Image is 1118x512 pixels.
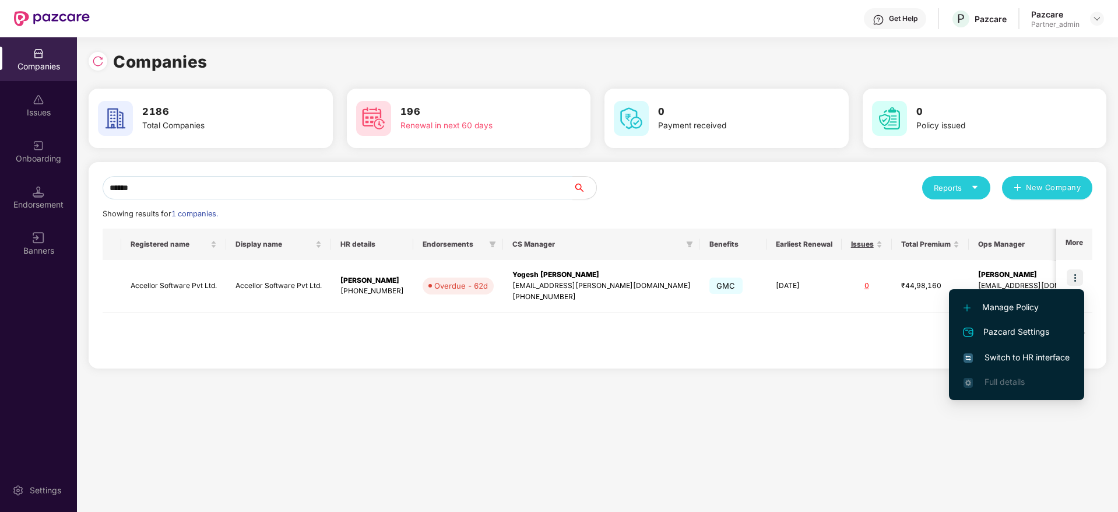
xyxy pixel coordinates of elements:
th: HR details [331,229,413,260]
div: Get Help [889,14,917,23]
th: Earliest Renewal [767,229,842,260]
img: svg+xml;base64,PHN2ZyBpZD0iUmVsb2FkLTMyeDMyIiB4bWxucz0iaHR0cDovL3d3dy53My5vcmcvMjAwMC9zdmciIHdpZH... [92,55,104,67]
img: icon [1067,269,1083,286]
img: svg+xml;base64,PHN2ZyB4bWxucz0iaHR0cDovL3d3dy53My5vcmcvMjAwMC9zdmciIHdpZHRoPSIxMi4yMDEiIGhlaWdodD... [964,304,971,311]
span: filter [684,237,695,251]
span: CS Manager [512,240,681,249]
span: filter [489,241,496,248]
span: Endorsements [423,240,484,249]
span: Showing results for [103,209,218,218]
img: svg+xml;base64,PHN2ZyB4bWxucz0iaHR0cDovL3d3dy53My5vcmcvMjAwMC9zdmciIHdpZHRoPSIxNi4zNjMiIGhlaWdodD... [964,378,973,387]
th: Display name [226,229,331,260]
span: Registered name [131,240,208,249]
div: Pazcare [975,13,1007,24]
div: Payment received [658,120,805,132]
th: Total Premium [892,229,969,260]
th: Issues [842,229,892,260]
img: svg+xml;base64,PHN2ZyB4bWxucz0iaHR0cDovL3d3dy53My5vcmcvMjAwMC9zdmciIHdpZHRoPSI2MCIgaGVpZ2h0PSI2MC... [872,101,907,136]
td: Accellor Software Pvt Ltd. [121,260,226,313]
div: Pazcare [1031,9,1080,20]
div: Total Companies [142,120,289,132]
span: filter [487,237,498,251]
img: svg+xml;base64,PHN2ZyBpZD0iQ29tcGFuaWVzIiB4bWxucz0iaHR0cDovL3d3dy53My5vcmcvMjAwMC9zdmciIHdpZHRoPS... [33,48,44,59]
div: ₹44,98,160 [901,280,959,292]
span: caret-down [971,184,979,191]
span: Display name [235,240,313,249]
span: Ops Manager [978,240,1089,249]
img: svg+xml;base64,PHN2ZyB4bWxucz0iaHR0cDovL3d3dy53My5vcmcvMjAwMC9zdmciIHdpZHRoPSI2MCIgaGVpZ2h0PSI2MC... [614,101,649,136]
td: [DATE] [767,260,842,313]
div: [PHONE_NUMBER] [512,292,691,303]
div: [EMAIL_ADDRESS][DOMAIN_NAME] [978,280,1099,292]
div: Policy issued [916,120,1063,132]
div: Overdue - 62d [434,280,488,292]
div: [PHONE_NUMBER] [340,286,404,297]
div: Partner_admin [1031,20,1080,29]
img: New Pazcare Logo [14,11,90,26]
img: svg+xml;base64,PHN2ZyB4bWxucz0iaHR0cDovL3d3dy53My5vcmcvMjAwMC9zdmciIHdpZHRoPSIyNCIgaGVpZ2h0PSIyNC... [961,325,975,339]
div: Yogesh [PERSON_NAME] [512,269,691,280]
div: 0 [851,280,883,292]
h3: 196 [400,104,547,120]
div: [PERSON_NAME] [978,269,1099,280]
td: Accellor Software Pvt Ltd. [226,260,331,313]
button: search [572,176,597,199]
img: svg+xml;base64,PHN2ZyB3aWR0aD0iMTYiIGhlaWdodD0iMTYiIHZpZXdCb3g9IjAgMCAxNiAxNiIgZmlsbD0ibm9uZSIgeG... [33,232,44,244]
h3: 0 [916,104,1063,120]
img: svg+xml;base64,PHN2ZyBpZD0iRHJvcGRvd24tMzJ4MzIiIHhtbG5zPSJodHRwOi8vd3d3LnczLm9yZy8yMDAwL3N2ZyIgd2... [1092,14,1102,23]
div: [PERSON_NAME] [340,275,404,286]
div: Settings [26,485,65,496]
div: [EMAIL_ADDRESS][PERSON_NAME][DOMAIN_NAME] [512,280,691,292]
span: New Company [1026,182,1081,194]
span: Pazcard Settings [964,325,1070,339]
span: filter [686,241,693,248]
span: search [572,183,596,192]
img: svg+xml;base64,PHN2ZyB3aWR0aD0iMTQuNSIgaGVpZ2h0PSIxNC41IiB2aWV3Qm94PSIwIDAgMTYgMTYiIGZpbGw9Im5vbm... [33,186,44,198]
span: P [957,12,965,26]
span: 1 companies. [171,209,218,218]
h3: 2186 [142,104,289,120]
span: plus [1014,184,1021,193]
div: Renewal in next 60 days [400,120,547,132]
span: Full details [985,377,1025,387]
th: More [1056,229,1092,260]
img: svg+xml;base64,PHN2ZyB3aWR0aD0iMjAiIGhlaWdodD0iMjAiIHZpZXdCb3g9IjAgMCAyMCAyMCIgZmlsbD0ibm9uZSIgeG... [33,140,44,152]
img: svg+xml;base64,PHN2ZyB4bWxucz0iaHR0cDovL3d3dy53My5vcmcvMjAwMC9zdmciIHdpZHRoPSI2MCIgaGVpZ2h0PSI2MC... [98,101,133,136]
div: Reports [934,182,979,194]
th: Registered name [121,229,226,260]
span: Total Premium [901,240,951,249]
span: Issues [851,240,874,249]
th: Benefits [700,229,767,260]
span: Manage Policy [964,301,1070,314]
h3: 0 [658,104,805,120]
img: svg+xml;base64,PHN2ZyBpZD0iSGVscC0zMngzMiIgeG1sbnM9Imh0dHA6Ly93d3cudzMub3JnLzIwMDAvc3ZnIiB3aWR0aD... [873,14,884,26]
img: svg+xml;base64,PHN2ZyB4bWxucz0iaHR0cDovL3d3dy53My5vcmcvMjAwMC9zdmciIHdpZHRoPSIxNiIgaGVpZ2h0PSIxNi... [964,353,973,363]
h1: Companies [113,49,208,75]
img: svg+xml;base64,PHN2ZyBpZD0iU2V0dGluZy0yMHgyMCIgeG1sbnM9Imh0dHA6Ly93d3cudzMub3JnLzIwMDAvc3ZnIiB3aW... [12,485,24,496]
span: Switch to HR interface [964,351,1070,364]
img: svg+xml;base64,PHN2ZyB4bWxucz0iaHR0cDovL3d3dy53My5vcmcvMjAwMC9zdmciIHdpZHRoPSI2MCIgaGVpZ2h0PSI2MC... [356,101,391,136]
span: GMC [709,278,743,294]
img: svg+xml;base64,PHN2ZyBpZD0iSXNzdWVzX2Rpc2FibGVkIiB4bWxucz0iaHR0cDovL3d3dy53My5vcmcvMjAwMC9zdmciIH... [33,94,44,106]
button: plusNew Company [1002,176,1092,199]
